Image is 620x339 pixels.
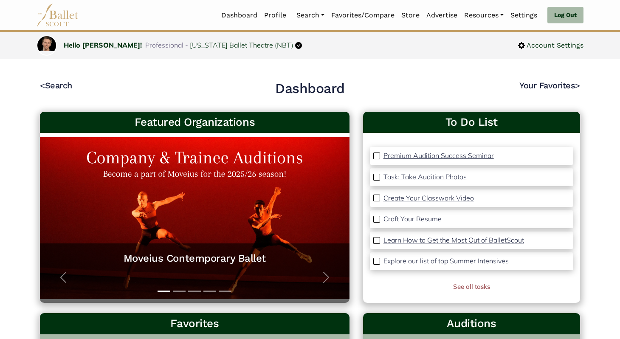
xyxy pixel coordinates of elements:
span: Account Settings [525,40,583,51]
a: Resources [461,6,507,24]
a: Create Your Classwork Video [383,193,474,204]
p: Create Your Classwork Video [383,194,474,202]
a: Explore our list of top Summer Intensives [383,256,509,267]
a: Profile [261,6,290,24]
a: Advertise [423,6,461,24]
a: To Do List [370,115,573,130]
h3: Auditions [370,316,573,331]
h2: Dashboard [275,80,345,98]
code: < [40,80,45,90]
img: profile picture [37,36,56,51]
p: Premium Audition Success Seminar [383,151,494,160]
p: Craft Your Resume [383,215,442,223]
a: <Search [40,80,72,90]
a: Settings [507,6,541,24]
a: Log Out [547,7,583,24]
a: Craft Your Resume [383,214,442,225]
a: Premium Audition Success Seminar [383,150,494,161]
span: - [185,41,188,49]
a: [US_STATE] Ballet Theatre (NBT) [190,41,293,49]
p: Explore our list of top Summer Intensives [383,257,509,265]
a: Favorites/Compare [328,6,398,24]
a: Hello [PERSON_NAME]! [64,41,142,49]
a: Task: Take Audition Photos [383,172,467,183]
code: > [575,80,580,90]
button: Slide 2 [173,286,186,296]
a: Your Favorites> [519,80,580,90]
button: Slide 1 [158,286,170,296]
p: Learn How to Get the Most Out of BalletScout [383,236,524,244]
a: Dashboard [218,6,261,24]
a: See all tasks [453,282,490,291]
a: Search [293,6,328,24]
a: Account Settings [518,40,583,51]
h3: Featured Organizations [47,115,343,130]
a: Store [398,6,423,24]
a: Moveius Contemporary Ballet [48,252,341,265]
span: Professional [145,41,183,49]
h3: Favorites [47,316,343,331]
a: Learn How to Get the Most Out of BalletScout [383,235,524,246]
p: Task: Take Audition Photos [383,172,467,181]
button: Slide 4 [203,286,216,296]
button: Slide 5 [219,286,231,296]
button: Slide 3 [188,286,201,296]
